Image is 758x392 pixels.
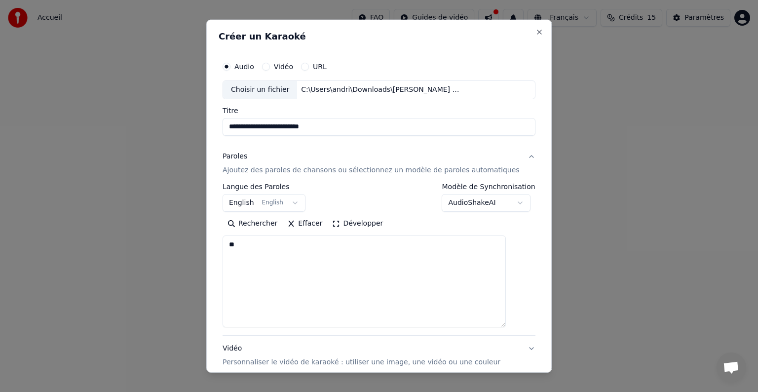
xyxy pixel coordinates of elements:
button: Développer [328,216,388,232]
button: ParolesAjoutez des paroles de chansons ou sélectionnez un modèle de paroles automatiques [223,144,535,183]
button: VidéoPersonnaliser le vidéo de karaoké : utiliser une image, une vidéo ou une couleur [223,336,535,375]
div: Paroles [223,152,247,161]
label: Titre [223,107,535,114]
h2: Créer un Karaoké [219,32,539,41]
div: Choisir un fichier [223,81,297,99]
button: Rechercher [223,216,282,232]
p: Ajoutez des paroles de chansons ou sélectionnez un modèle de paroles automatiques [223,165,520,175]
label: Vidéo [274,63,293,70]
label: Langue des Paroles [223,183,305,190]
button: Effacer [282,216,327,232]
label: Modèle de Synchronisation [442,183,535,190]
div: C:\Users\andri\Downloads\[PERSON_NAME] - les copains dabord - Karaoké.mp3 [298,85,465,95]
p: Personnaliser le vidéo de karaoké : utiliser une image, une vidéo ou une couleur [223,357,500,367]
div: ParolesAjoutez des paroles de chansons ou sélectionnez un modèle de paroles automatiques [223,183,535,335]
label: Audio [234,63,254,70]
label: URL [313,63,327,70]
div: Vidéo [223,344,500,367]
